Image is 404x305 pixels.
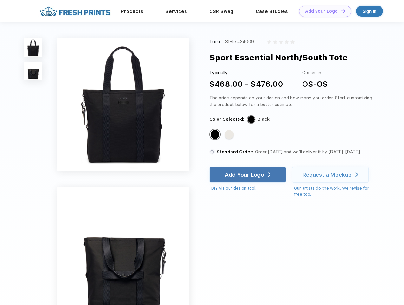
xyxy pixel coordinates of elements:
[285,40,289,44] img: gray_star.svg
[225,130,234,139] div: Off White Tan
[57,38,189,171] img: func=resize&h=640
[217,149,253,154] span: Standard Order:
[38,6,112,17] img: fo%20logo%202.webp
[273,40,277,44] img: gray_star.svg
[355,172,358,177] img: white arrow
[363,8,376,15] div: Sign in
[302,70,328,76] div: Comes in
[268,172,271,177] img: white arrow
[341,9,345,13] img: DT
[121,9,143,14] a: Products
[209,116,244,123] div: Color Selected:
[211,185,286,192] div: DIY via our design tool.
[24,38,42,57] img: func=resize&h=100
[356,6,383,17] a: Sign in
[225,38,254,45] div: Style #34009
[211,130,219,139] div: Black
[209,38,221,45] div: Tumi
[294,185,375,198] div: Our artists do the work! We revise for free too.
[225,172,264,178] div: Add Your Logo
[209,95,375,108] div: The price depends on your design and how many you order. Start customizing the product below for ...
[305,9,338,14] div: Add your Logo
[267,40,271,44] img: gray_star.svg
[24,62,42,80] img: func=resize&h=100
[209,51,348,64] div: Sport Essential North/South Tote
[290,40,294,44] img: gray_star.svg
[257,116,270,123] div: Black
[302,78,328,90] div: OS-OS
[255,149,361,154] span: Order [DATE] and we’ll deliver it by [DATE]–[DATE].
[279,40,283,44] img: gray_star.svg
[209,78,283,90] div: $468.00 - $476.00
[209,70,283,76] div: Typically
[209,149,215,155] img: standard order
[303,172,352,178] div: Request a Mockup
